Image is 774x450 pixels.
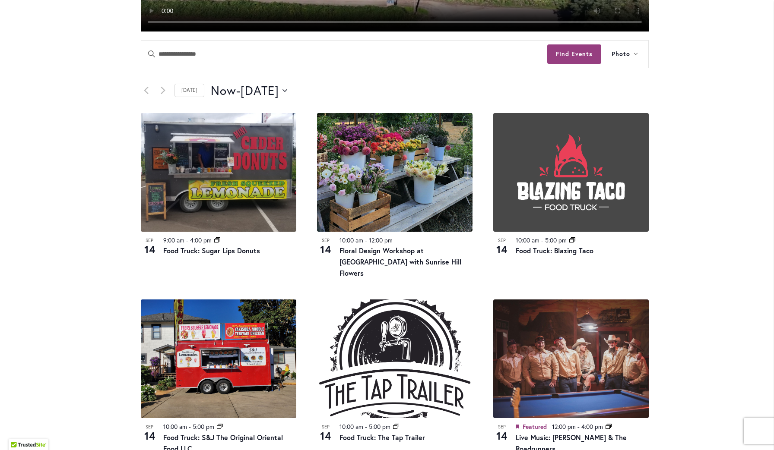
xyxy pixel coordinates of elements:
[493,299,649,418] img: Live Music: Olivia Harms and the Roadrunners
[552,422,576,431] time: 12:00 pm
[158,85,168,96] a: Next Events
[163,246,260,255] a: Food Truck: Sugar Lips Donuts
[541,236,543,244] span: -
[493,423,511,431] span: Sep
[141,299,296,418] img: Food Cart – S&J “The Original Oriental Food”
[317,237,334,244] span: Sep
[6,419,31,444] iframe: Launch Accessibility Center
[493,242,511,257] span: 14
[141,428,158,443] span: 14
[523,422,547,431] span: Featured
[581,422,603,431] time: 4:00 pm
[141,85,151,96] a: Previous Events
[547,44,601,64] button: Find Events
[141,237,158,244] span: Sep
[317,242,334,257] span: 14
[516,246,593,255] a: Food Truck: Blazing Taco
[163,422,187,431] time: 10:00 am
[369,422,390,431] time: 5:00 pm
[317,423,334,431] span: Sep
[339,422,363,431] time: 10:00 am
[211,82,287,99] button: Click to toggle datepicker
[493,428,511,443] span: 14
[163,236,184,244] time: 9:00 am
[365,422,367,431] span: -
[174,84,204,97] a: Click to select today's date
[141,41,547,68] input: Enter Keyword. Search for events by Keyword.
[141,113,296,232] img: Food Truck: Sugar Lips Apple Cider Donuts
[190,236,212,244] time: 4:00 pm
[365,236,367,244] span: -
[516,236,539,244] time: 10:00 am
[211,82,236,99] span: Now
[241,82,279,99] span: [DATE]
[339,433,425,442] a: Food Truck: The Tap Trailer
[545,236,567,244] time: 5:00 pm
[339,246,461,277] a: Floral Design Workshop at [GEOGRAPHIC_DATA] with Sunrise Hill Flowers
[317,113,473,232] img: DO NOT USE – 4bea62f752e00373f10c57a371b0c941
[369,236,393,244] time: 12:00 pm
[516,422,519,432] em: Featured
[601,41,648,68] button: Photo
[493,237,511,244] span: Sep
[189,422,191,431] span: -
[193,422,214,431] time: 5:00 pm
[236,82,241,99] span: -
[612,49,630,59] span: Photo
[317,299,473,418] img: Food Truck: The Tap Trailer
[339,236,363,244] time: 10:00 am
[141,423,158,431] span: Sep
[577,422,580,431] span: -
[141,242,158,257] span: 14
[317,428,334,443] span: 14
[493,113,649,232] img: Blazing Taco Food Truck
[186,236,188,244] span: -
